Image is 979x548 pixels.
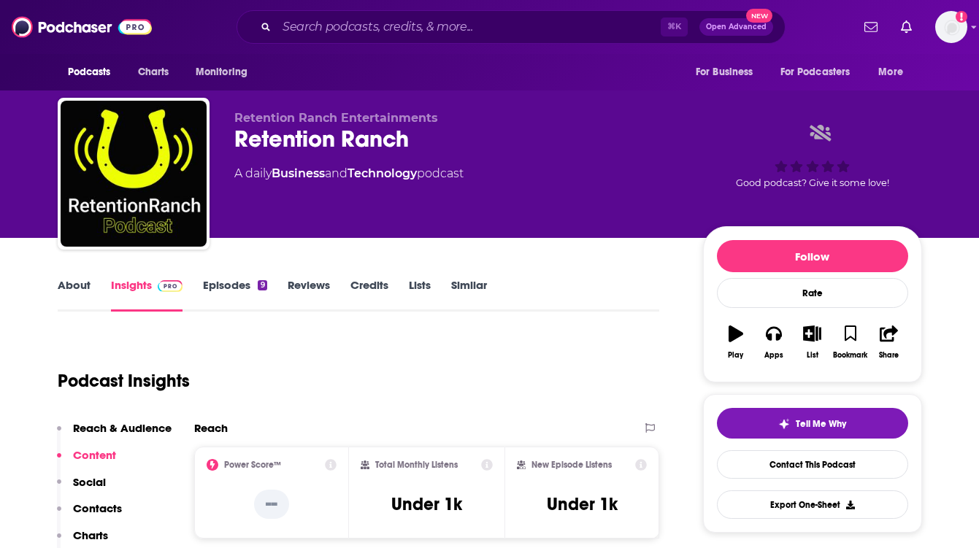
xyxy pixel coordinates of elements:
[878,62,903,82] span: More
[547,493,618,515] h3: Under 1k
[111,278,183,312] a: InsightsPodchaser Pro
[234,111,438,125] span: Retention Ranch Entertainments
[224,460,281,470] h2: Power Score™
[531,460,612,470] h2: New Episode Listens
[348,166,417,180] a: Technology
[869,316,907,368] button: Share
[325,166,348,180] span: and
[254,490,289,519] p: --
[194,421,228,435] h2: Reach
[277,15,661,39] input: Search podcasts, credits, & more...
[234,165,464,182] div: A daily podcast
[717,240,908,272] button: Follow
[696,62,753,82] span: For Business
[57,501,122,528] button: Contacts
[12,13,152,41] img: Podchaser - Follow, Share and Rate Podcasts
[807,351,818,360] div: List
[703,111,922,201] div: Good podcast? Give it some love!
[391,493,462,515] h3: Under 1k
[895,15,918,39] a: Show notifications dropdown
[935,11,967,43] img: User Profile
[409,278,431,312] a: Lists
[728,351,743,360] div: Play
[258,280,266,290] div: 9
[859,15,883,39] a: Show notifications dropdown
[771,58,872,86] button: open menu
[73,448,116,462] p: Content
[661,18,688,36] span: ⌘ K
[699,18,773,36] button: Open AdvancedNew
[61,101,207,247] img: Retention Ranch
[717,278,908,308] div: Rate
[780,62,851,82] span: For Podcasters
[796,418,846,430] span: Tell Me Why
[138,62,169,82] span: Charts
[73,528,108,542] p: Charts
[128,58,178,86] a: Charts
[288,278,330,312] a: Reviews
[778,418,790,430] img: tell me why sparkle
[237,10,786,44] div: Search podcasts, credits, & more...
[755,316,793,368] button: Apps
[717,408,908,439] button: tell me why sparkleTell Me Why
[868,58,921,86] button: open menu
[935,11,967,43] button: Show profile menu
[686,58,772,86] button: open menu
[73,421,172,435] p: Reach & Audience
[185,58,266,86] button: open menu
[196,62,247,82] span: Monitoring
[736,177,889,188] span: Good podcast? Give it some love!
[451,278,487,312] a: Similar
[879,351,899,360] div: Share
[58,278,91,312] a: About
[203,278,266,312] a: Episodes9
[706,23,767,31] span: Open Advanced
[717,490,908,519] button: Export One-Sheet
[58,370,190,392] h1: Podcast Insights
[717,450,908,479] a: Contact This Podcast
[272,166,325,180] a: Business
[764,351,783,360] div: Apps
[68,62,111,82] span: Podcasts
[935,11,967,43] span: Logged in as cmand-c
[57,421,172,448] button: Reach & Audience
[375,460,458,470] h2: Total Monthly Listens
[57,475,106,502] button: Social
[57,448,116,475] button: Content
[58,58,130,86] button: open menu
[717,316,755,368] button: Play
[746,9,772,23] span: New
[73,501,122,515] p: Contacts
[956,11,967,23] svg: Add a profile image
[832,316,869,368] button: Bookmark
[158,280,183,292] img: Podchaser Pro
[833,351,867,360] div: Bookmark
[350,278,388,312] a: Credits
[793,316,831,368] button: List
[73,475,106,489] p: Social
